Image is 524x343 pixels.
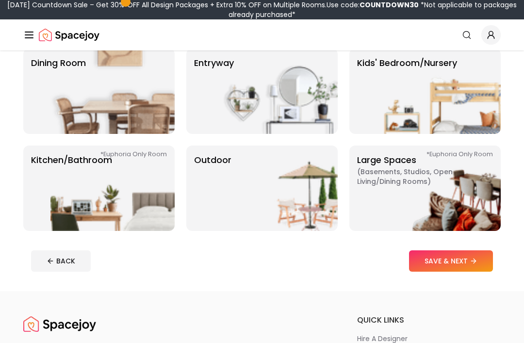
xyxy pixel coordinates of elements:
button: SAVE & NEXT [409,250,493,272]
p: Outdoor [194,153,231,223]
img: Spacejoy Logo [39,25,99,45]
a: Spacejoy [39,25,99,45]
p: Dining Room [31,56,86,126]
p: Kitchen/Bathroom [31,153,112,223]
img: entryway [213,49,338,134]
h6: quick links [357,314,501,326]
img: Spacejoy Logo [23,314,96,334]
p: entryway [194,56,234,126]
button: BACK [31,250,91,272]
nav: Global [23,19,501,50]
p: Kids' Bedroom/Nursery [357,56,457,126]
a: Spacejoy [23,314,96,334]
img: Large Spaces *Euphoria Only [377,146,501,231]
img: Kids' Bedroom/Nursery [377,49,501,134]
span: ( Basements, Studios, Open living/dining rooms ) [357,167,478,186]
img: Outdoor [213,146,338,231]
img: Dining Room [50,49,175,134]
img: Kitchen/Bathroom *Euphoria Only [50,146,175,231]
p: Large Spaces [357,153,478,223]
